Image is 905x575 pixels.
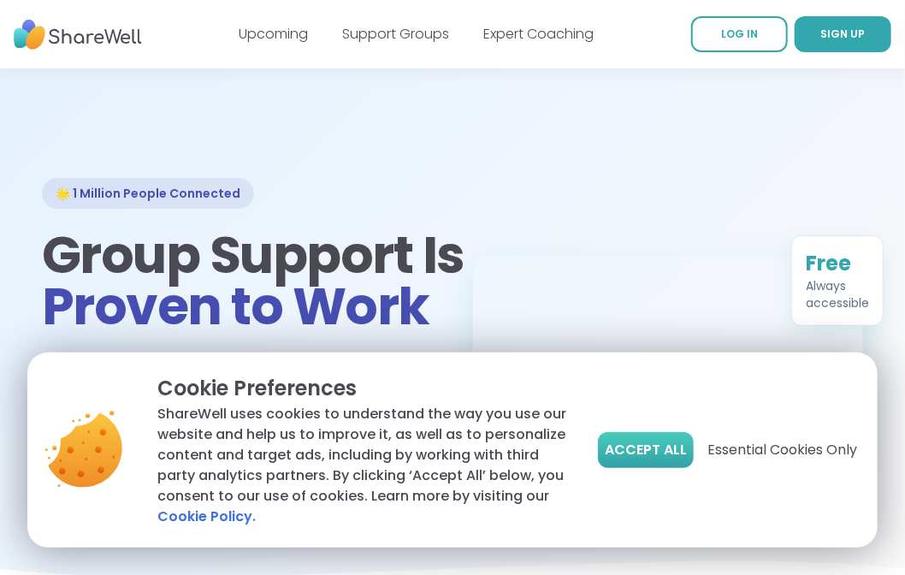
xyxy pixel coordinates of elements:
span: LOG IN [721,27,758,41]
div: Free [806,249,869,276]
span: SIGN UP [821,27,866,41]
div: Always accessible [806,276,869,311]
button: Accept All [598,432,694,468]
a: Upcoming [240,24,309,44]
span: Proven to Work [42,270,429,342]
img: ShareWell Nav Logo [14,11,142,58]
a: Expert Coaching [484,24,594,44]
div: 🌟 1 Million People Connected [42,178,254,209]
a: Cookie Policy. [157,507,256,527]
p: Cookie Preferences [157,373,571,404]
a: SIGN UP [795,16,891,52]
a: Support Groups [343,24,450,44]
span: Essential Cookies Only [707,440,857,460]
h1: Group Support Is [42,229,432,332]
span: Accept All [605,440,687,460]
p: ShareWell uses cookies to understand the way you use our website and help us to improve it, as we... [157,404,571,527]
a: LOG IN [691,16,788,52]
